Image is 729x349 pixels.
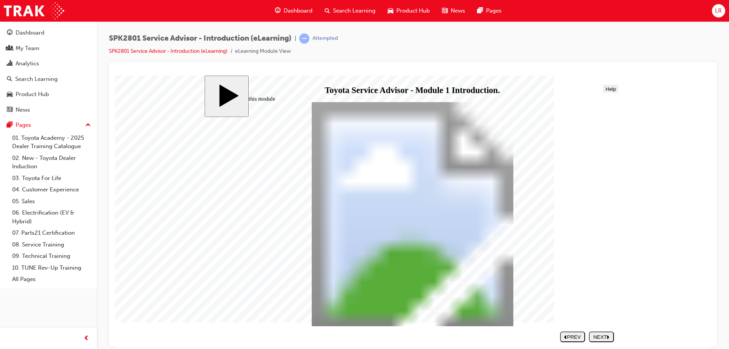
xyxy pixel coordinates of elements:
a: pages-iconPages [471,3,508,19]
span: news-icon [7,107,13,114]
button: LR [712,4,725,17]
div: Search Learning [15,75,58,84]
span: Pages [486,6,502,15]
span: prev-icon [84,334,89,343]
li: eLearning Module View [235,47,291,56]
span: learningRecordVerb_ATTEMPT-icon [299,33,309,44]
span: car-icon [388,6,393,16]
div: Dashboard [16,28,44,37]
span: news-icon [442,6,448,16]
a: 09. Technical Training [9,250,94,262]
div: Pages [16,121,31,129]
a: 01. Toyota Academy - 2025 Dealer Training Catalogue [9,132,94,152]
a: Search Learning [3,72,94,86]
span: SPK2801 Service Advisor - Introduction (eLearning) [109,34,292,43]
a: search-iconSearch Learning [319,3,382,19]
span: search-icon [7,76,12,83]
a: news-iconNews [436,3,471,19]
span: search-icon [325,6,330,16]
a: 04. Customer Experience [9,184,94,196]
a: My Team [3,41,94,55]
span: guage-icon [275,6,281,16]
span: people-icon [7,45,13,52]
div: Product Hub [16,90,49,99]
span: News [451,6,465,15]
div: Attempted [312,35,338,42]
a: Analytics [3,57,94,71]
a: Dashboard [3,26,94,40]
img: Trak [4,2,64,19]
button: Pages [3,118,94,132]
a: News [3,103,94,117]
span: LR [715,6,722,15]
a: car-iconProduct Hub [382,3,436,19]
span: chart-icon [7,60,13,67]
span: | [295,34,296,43]
a: 06. Electrification (EV & Hybrid) [9,207,94,227]
a: Product Hub [3,87,94,101]
span: Product Hub [396,6,430,15]
a: 08. Service Training [9,239,94,251]
span: car-icon [7,91,13,98]
a: 03. Toyota For Life [9,172,94,184]
span: up-icon [85,120,91,130]
div: Analytics [16,59,39,68]
div: My Team [16,44,39,53]
span: pages-icon [7,122,13,129]
a: SPK2801 Service Advisor - Introduction (eLearning) [109,48,227,54]
div: News [16,106,30,114]
span: Dashboard [284,6,312,15]
a: 07. Parts21 Certification [9,227,94,239]
a: 10. TUNE Rev-Up Training [9,262,94,274]
span: Search Learning [333,6,376,15]
a: guage-iconDashboard [269,3,319,19]
span: guage-icon [7,30,13,36]
a: All Pages [9,273,94,285]
a: 02. New - Toyota Dealer Induction [9,152,94,172]
button: DashboardMy TeamAnalyticsSearch LearningProduct HubNews [3,24,94,118]
span: pages-icon [477,6,483,16]
a: 05. Sales [9,196,94,207]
